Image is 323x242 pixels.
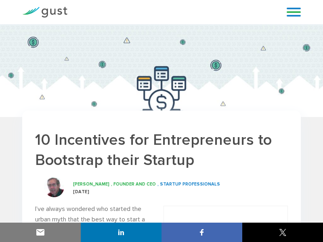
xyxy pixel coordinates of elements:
img: Gust Logo [22,7,67,18]
h1: 10 Incentives for Entrepreneurs to Bootstrap their Startup [35,130,288,171]
img: facebook sharing button [197,227,207,237]
span: , Startup Professionals [157,181,220,187]
img: email sharing button [36,227,45,237]
img: Martin Zwilling [44,177,64,197]
span: [DATE] [73,189,89,194]
span: , Founder and CEO [111,181,156,187]
img: twitter sharing button [278,227,287,237]
img: linkedin sharing button [116,227,126,237]
span: [PERSON_NAME] [73,181,109,187]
